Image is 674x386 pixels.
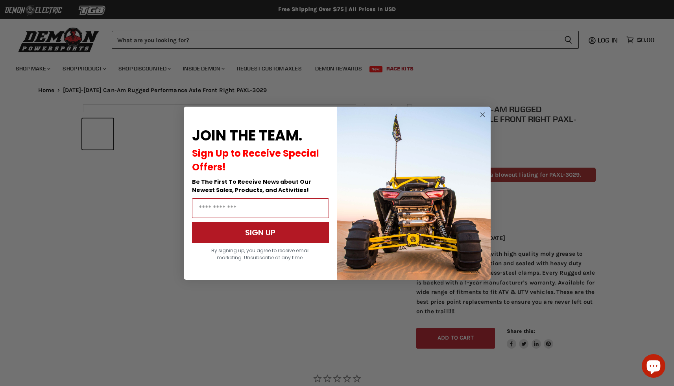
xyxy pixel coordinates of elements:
span: Sign Up to Receive Special Offers! [192,147,319,174]
button: Close dialog [478,110,487,120]
span: JOIN THE TEAM. [192,126,302,146]
inbox-online-store-chat: Shopify online store chat [639,354,668,380]
button: SIGN UP [192,222,329,243]
span: By signing up, you agree to receive email marketing. Unsubscribe at any time. [211,247,310,261]
img: a9095488-b6e7-41ba-879d-588abfab540b.jpeg [337,107,491,280]
input: Email Address [192,198,329,218]
span: Be The First To Receive News about Our Newest Sales, Products, and Activities! [192,178,311,194]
